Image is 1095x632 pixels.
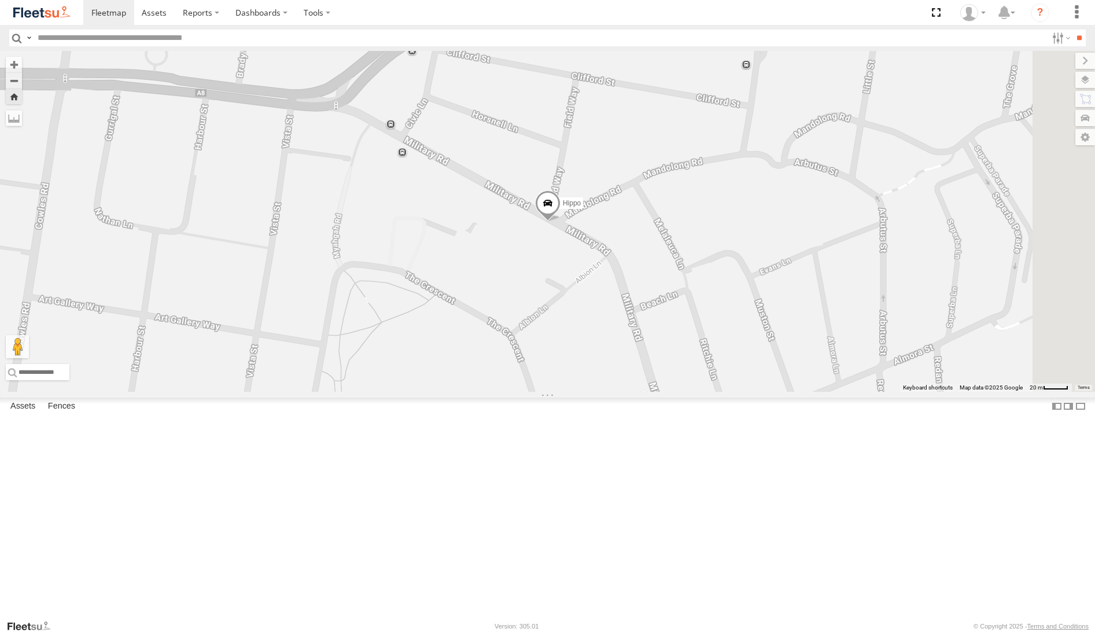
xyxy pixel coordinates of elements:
[5,398,41,414] label: Assets
[1031,3,1049,22] i: ?
[495,623,539,630] div: Version: 305.01
[6,57,22,72] button: Zoom in
[1063,398,1074,414] label: Dock Summary Table to the Right
[1030,384,1043,391] span: 20 m
[960,384,1023,391] span: Map data ©2025 Google
[1027,623,1089,630] a: Terms and Conditions
[6,89,22,104] button: Zoom Home
[974,623,1089,630] div: © Copyright 2025 -
[6,72,22,89] button: Zoom out
[6,110,22,126] label: Measure
[1048,30,1072,46] label: Search Filter Options
[1075,398,1086,414] label: Hide Summary Table
[42,398,81,414] label: Fences
[1051,398,1063,414] label: Dock Summary Table to the Left
[903,384,953,392] button: Keyboard shortcuts
[956,4,990,21] div: Katy Horvath
[6,335,29,358] button: Drag Pegman onto the map to open Street View
[12,5,72,20] img: fleetsu-logo-horizontal.svg
[24,30,34,46] label: Search Query
[1075,129,1095,145] label: Map Settings
[1026,384,1072,392] button: Map scale: 20 m per 40 pixels
[6,620,60,632] a: Visit our Website
[1078,385,1090,390] a: Terms
[562,199,580,207] span: Hippo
